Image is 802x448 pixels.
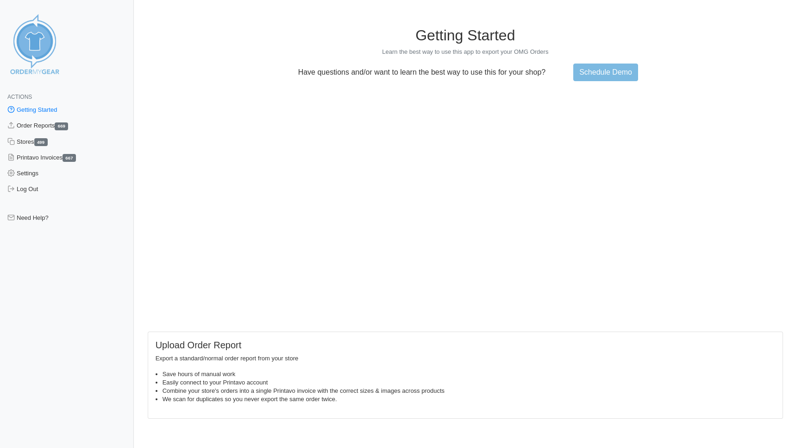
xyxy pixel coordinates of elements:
[63,154,76,162] span: 667
[293,68,551,77] p: Have questions and/or want to learn the best way to use this for your shop?
[156,339,775,351] h5: Upload Order Report
[55,122,68,130] span: 669
[34,138,48,146] span: 499
[163,370,775,378] li: Save hours of manual work
[7,94,32,100] span: Actions
[163,387,775,395] li: Combine your store's orders into a single Printavo invoice with the correct sizes & images across...
[148,48,783,56] p: Learn the best way to use this app to export your OMG Orders
[163,378,775,387] li: Easily connect to your Printavo account
[148,26,783,44] h1: Getting Started
[163,395,775,403] li: We scan for duplicates so you never export the same order twice.
[573,64,638,81] a: Schedule Demo
[156,354,775,363] p: Export a standard/normal order report from your store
